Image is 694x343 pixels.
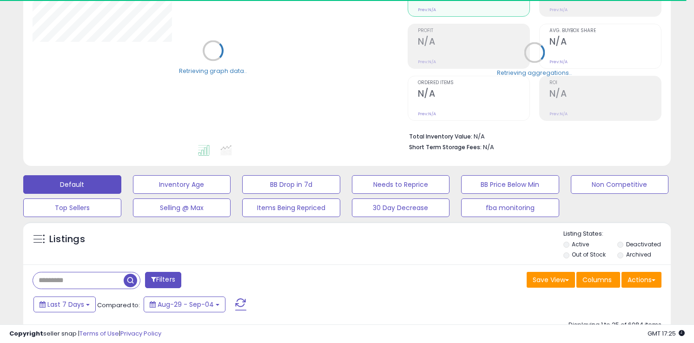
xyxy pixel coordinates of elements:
button: 30 Day Decrease [352,198,450,217]
a: Privacy Policy [120,329,161,338]
button: BB Drop in 7d [242,175,340,194]
span: 2025-09-12 17:25 GMT [648,329,685,338]
a: Terms of Use [79,329,119,338]
div: Retrieving graph data.. [179,66,247,75]
button: Inventory Age [133,175,231,194]
button: Needs to Reprice [352,175,450,194]
button: fba monitoring [461,198,559,217]
span: Columns [582,275,612,284]
span: Last 7 Days [47,300,84,309]
button: Last 7 Days [33,297,96,312]
button: Actions [621,272,661,288]
label: Archived [626,251,651,258]
button: Save View [527,272,575,288]
p: Listing States: [563,230,671,238]
button: Top Sellers [23,198,121,217]
div: Retrieving aggregations.. [497,68,572,77]
button: Columns [576,272,620,288]
button: Default [23,175,121,194]
label: Out of Stock [572,251,606,258]
label: Active [572,240,589,248]
strong: Copyright [9,329,43,338]
div: seller snap | | [9,330,161,338]
h5: Listings [49,233,85,246]
span: Aug-29 - Sep-04 [158,300,214,309]
label: Deactivated [626,240,661,248]
button: BB Price Below Min [461,175,559,194]
span: Compared to: [97,301,140,310]
button: Items Being Repriced [242,198,340,217]
button: Aug-29 - Sep-04 [144,297,225,312]
button: Non Competitive [571,175,669,194]
button: Filters [145,272,181,288]
button: Selling @ Max [133,198,231,217]
div: Displaying 1 to 25 of 6084 items [568,321,661,330]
